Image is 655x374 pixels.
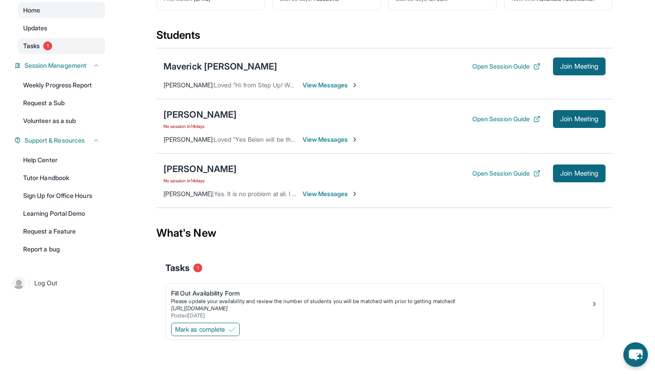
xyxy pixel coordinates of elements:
span: View Messages [303,135,358,144]
div: Maverick [PERSON_NAME] [164,60,277,73]
img: Chevron-Right [351,82,358,89]
a: Learning Portal Demo [18,205,105,222]
span: Join Meeting [560,116,598,122]
button: Join Meeting [553,164,606,182]
button: Open Session Guide [472,62,540,71]
a: Fill Out Availability FormPlease update your availability and review the number of students you w... [166,284,603,321]
span: Join Meeting [560,64,598,69]
span: | [29,278,31,288]
div: Fill Out Availability Form [171,289,591,298]
a: Help Center [18,152,105,168]
div: Posted [DATE] [171,312,591,319]
span: Tasks [23,41,40,50]
img: Chevron-Right [351,136,358,143]
a: Sign Up for Office Hours [18,188,105,204]
button: Open Session Guide [472,169,540,178]
span: [PERSON_NAME] : [164,136,214,143]
a: Volunteer as a sub [18,113,105,129]
a: Weekly Progress Report [18,77,105,93]
span: [PERSON_NAME] : [164,81,214,89]
span: Updates [23,24,48,33]
span: Loved “Hi from Step Up! We are so excited that you are ma…” [214,81,386,89]
button: Mark as complete [171,323,240,336]
span: Home [23,6,40,15]
a: Report a bug [18,241,105,257]
span: Mark as complete [175,325,225,334]
a: |Log Out [9,273,105,293]
span: View Messages [303,189,358,198]
a: Tasks1 [18,38,105,54]
button: Session Management [21,61,100,70]
button: Open Session Guide [472,115,540,123]
span: Session Management [25,61,86,70]
a: Tutor Handbook [18,170,105,186]
a: Updates [18,20,105,36]
a: [URL][DOMAIN_NAME] [171,305,228,312]
div: [PERSON_NAME] [164,108,237,121]
img: user-img [12,277,25,289]
div: [PERSON_NAME] [164,163,237,175]
span: Yes. It is no problem at all. I hope [PERSON_NAME] feels better 😊 [214,190,401,197]
img: Mark as complete [229,326,236,333]
span: Log Out [34,279,57,288]
span: Loved “Yes Belen will be there at 5:30” [214,136,324,143]
span: [PERSON_NAME] : [164,190,214,197]
span: Join Meeting [560,171,598,176]
span: Support & Resources [25,136,85,145]
span: No session in 14 days [164,123,237,130]
span: Tasks [165,262,190,274]
div: What's New [156,214,613,253]
img: Chevron-Right [351,190,358,197]
a: Request a Feature [18,223,105,239]
button: Join Meeting [553,58,606,75]
a: Home [18,2,105,18]
button: Join Meeting [553,110,606,128]
div: Please update your availability and review the number of students you will be matched with prior ... [171,298,591,305]
button: Support & Resources [21,136,100,145]
a: Request a Sub [18,95,105,111]
button: chat-button [623,342,648,367]
div: Students [156,28,613,48]
span: View Messages [303,81,358,90]
span: 1 [43,41,52,50]
span: 1 [193,263,202,272]
span: No session in 14 days [164,177,237,184]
